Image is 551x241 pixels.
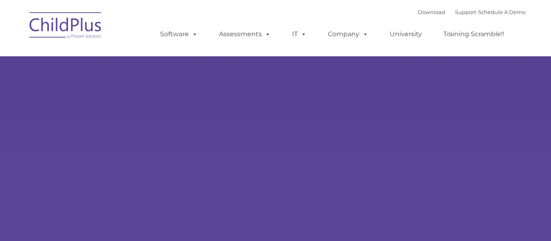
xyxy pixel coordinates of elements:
a: University [382,26,430,42]
a: Company [320,26,376,42]
font: | [418,9,526,15]
a: IT [284,26,315,42]
a: Download [418,9,445,15]
a: Schedule A Demo [478,9,526,15]
a: Software [152,26,206,42]
a: Training Scramble!! [435,26,512,42]
a: Support [455,9,476,15]
img: ChildPlus by Procare Solutions [25,6,106,47]
a: Assessments [211,26,279,42]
